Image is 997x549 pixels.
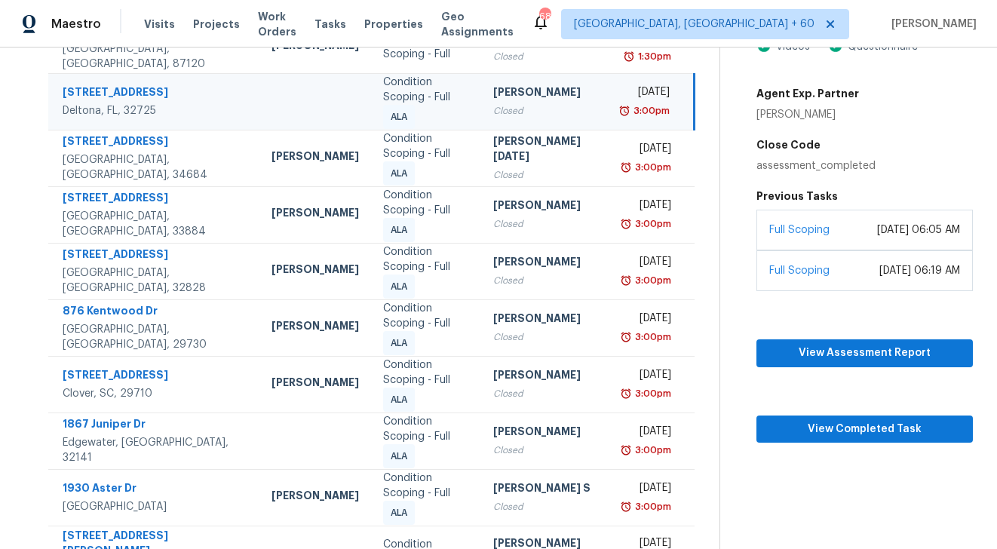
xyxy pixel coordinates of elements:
[144,17,175,32] span: Visits
[756,158,973,173] div: assessment_completed
[493,198,600,216] div: [PERSON_NAME]
[63,265,247,296] div: [GEOGRAPHIC_DATA], [GEOGRAPHIC_DATA], 32828
[877,222,960,238] div: [DATE] 06:05 AM
[624,84,670,103] div: [DATE]
[620,216,632,232] img: Overdue Alarm Icon
[620,386,632,401] img: Overdue Alarm Icon
[63,322,247,352] div: [GEOGRAPHIC_DATA], [GEOGRAPHIC_DATA], 29730
[493,386,600,401] div: Closed
[63,247,247,265] div: [STREET_ADDRESS]
[51,17,101,32] span: Maestro
[383,301,469,331] div: Condition Scoping - Full
[885,17,977,32] span: [PERSON_NAME]
[258,9,296,39] span: Work Orders
[635,49,671,64] div: 1:30pm
[364,17,423,32] span: Properties
[632,160,671,175] div: 3:00pm
[271,262,359,281] div: [PERSON_NAME]
[624,254,671,273] div: [DATE]
[539,9,550,24] div: 686
[493,480,600,499] div: [PERSON_NAME] S
[391,449,413,464] span: ALA
[63,416,247,435] div: 1867 Juniper Dr
[493,49,600,64] div: Closed
[493,273,600,288] div: Closed
[624,311,671,330] div: [DATE]
[493,84,600,103] div: [PERSON_NAME]
[391,222,413,238] span: ALA
[63,480,247,499] div: 1930 Aster Dr
[63,84,247,103] div: [STREET_ADDRESS]
[624,424,671,443] div: [DATE]
[63,499,247,514] div: [GEOGRAPHIC_DATA]
[493,167,600,182] div: Closed
[383,131,469,161] div: Condition Scoping - Full
[383,244,469,274] div: Condition Scoping - Full
[391,279,413,294] span: ALA
[632,499,671,514] div: 3:00pm
[768,344,961,363] span: View Assessment Report
[383,75,469,105] div: Condition Scoping - Full
[879,263,960,278] div: [DATE] 06:19 AM
[632,216,671,232] div: 3:00pm
[493,133,600,167] div: [PERSON_NAME][DATE]
[63,103,247,118] div: Deltona, FL, 32725
[623,49,635,64] img: Overdue Alarm Icon
[624,480,671,499] div: [DATE]
[632,386,671,401] div: 3:00pm
[630,103,670,118] div: 3:00pm
[271,375,359,394] div: [PERSON_NAME]
[632,330,671,345] div: 3:00pm
[193,17,240,32] span: Projects
[314,19,346,29] span: Tasks
[493,216,600,232] div: Closed
[383,471,469,501] div: Condition Scoping - Full
[620,273,632,288] img: Overdue Alarm Icon
[769,225,830,235] a: Full Scoping
[756,107,859,122] div: [PERSON_NAME]
[756,137,973,152] h5: Close Code
[63,41,247,72] div: [GEOGRAPHIC_DATA], [GEOGRAPHIC_DATA], 87120
[624,198,671,216] div: [DATE]
[493,103,600,118] div: Closed
[271,318,359,337] div: [PERSON_NAME]
[493,367,600,386] div: [PERSON_NAME]
[63,133,247,152] div: [STREET_ADDRESS]
[618,103,630,118] img: Overdue Alarm Icon
[271,205,359,224] div: [PERSON_NAME]
[632,273,671,288] div: 3:00pm
[63,367,247,386] div: [STREET_ADDRESS]
[768,420,961,439] span: View Completed Task
[769,265,830,276] a: Full Scoping
[493,330,600,345] div: Closed
[63,209,247,239] div: [GEOGRAPHIC_DATA], [GEOGRAPHIC_DATA], 33884
[756,189,973,204] h5: Previous Tasks
[756,339,973,367] button: View Assessment Report
[391,336,413,351] span: ALA
[391,392,413,407] span: ALA
[63,152,247,182] div: [GEOGRAPHIC_DATA], [GEOGRAPHIC_DATA], 34684
[383,414,469,444] div: Condition Scoping - Full
[493,499,600,514] div: Closed
[624,141,671,160] div: [DATE]
[383,357,469,388] div: Condition Scoping - Full
[271,488,359,507] div: [PERSON_NAME]
[63,303,247,322] div: 876 Kentwood Dr
[493,311,600,330] div: [PERSON_NAME]
[620,499,632,514] img: Overdue Alarm Icon
[574,17,814,32] span: [GEOGRAPHIC_DATA], [GEOGRAPHIC_DATA] + 60
[391,505,413,520] span: ALA
[391,109,413,124] span: ALA
[493,443,600,458] div: Closed
[493,254,600,273] div: [PERSON_NAME]
[756,86,859,101] h5: Agent Exp. Partner
[63,435,247,465] div: Edgewater, [GEOGRAPHIC_DATA], 32141
[620,160,632,175] img: Overdue Alarm Icon
[271,149,359,167] div: [PERSON_NAME]
[620,443,632,458] img: Overdue Alarm Icon
[756,416,973,443] button: View Completed Task
[493,424,600,443] div: [PERSON_NAME]
[383,188,469,218] div: Condition Scoping - Full
[391,166,413,181] span: ALA
[624,367,671,386] div: [DATE]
